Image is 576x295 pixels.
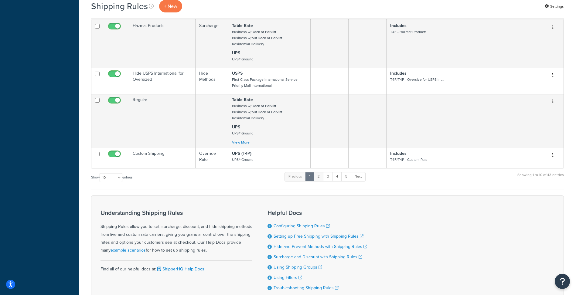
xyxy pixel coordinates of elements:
[517,171,564,185] div: Showing 1 to 10 of 43 entries
[129,148,196,168] td: Custom Shipping
[232,140,250,145] a: View More
[285,172,306,181] a: Previous
[101,209,252,216] h3: Understanding Shipping Rules
[232,131,254,136] small: UPS® Ground
[232,22,253,29] strong: Table Rate
[341,172,351,181] a: 5
[274,223,330,229] a: Configuring Shipping Rules
[390,150,407,157] strong: Includes
[555,274,570,289] button: Open Resource Center
[196,20,228,68] td: Surcharge
[91,0,148,12] h1: Shipping Rules
[129,94,196,148] td: Regular
[232,56,254,62] small: UPS® Ground
[196,148,228,168] td: Override Rate
[129,68,196,94] td: Hide USPS International for Oversized
[232,150,251,157] strong: UPS (T4P)
[305,172,314,181] a: 1
[274,285,339,291] a: Troubleshooting Shipping Rules
[390,157,428,162] small: T4F/T4P - Custom Rate
[268,209,367,216] h3: Helpful Docs
[232,70,243,76] strong: USPS
[390,29,427,35] small: T4F - Hazmat Products
[232,157,254,162] small: UPS® Ground
[274,254,362,260] a: Surcharge and Discount with Shipping Rules
[390,70,407,76] strong: Includes
[129,20,196,68] td: Hazmat Products
[232,103,282,121] small: Business w/Dock or Forklift Business w/out Dock or Forklift Residential Delivery
[232,50,240,56] strong: UPS
[100,173,122,182] select: Showentries
[232,77,298,88] small: First-Class Package International Service Priority Mail International
[390,22,407,29] strong: Includes
[323,172,333,181] a: 3
[232,124,240,130] strong: UPS
[274,264,322,270] a: Using Shipping Groups
[101,209,252,254] div: Shipping Rules allow you to set, surcharge, discount, and hide shipping methods from live and cus...
[274,274,302,281] a: Using Filters
[232,97,253,103] strong: Table Rate
[101,260,252,273] div: Find all of our helpful docs at:
[196,68,228,94] td: Hide Methods
[274,243,367,250] a: Hide and Prevent Methods with Shipping Rules
[232,29,282,47] small: Business w/Dock or Forklift Business w/out Dock or Forklift Residential Delivery
[274,233,363,239] a: Setting up Free Shipping with Shipping Rules
[314,172,324,181] a: 2
[111,247,146,253] a: example scenarios
[390,77,444,82] small: T4F/T4P - Oversize for USPS Int...
[332,172,342,181] a: 4
[91,173,132,182] label: Show entries
[351,172,366,181] a: Next
[545,2,564,11] a: Settings
[156,266,204,272] a: ShipperHQ Help Docs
